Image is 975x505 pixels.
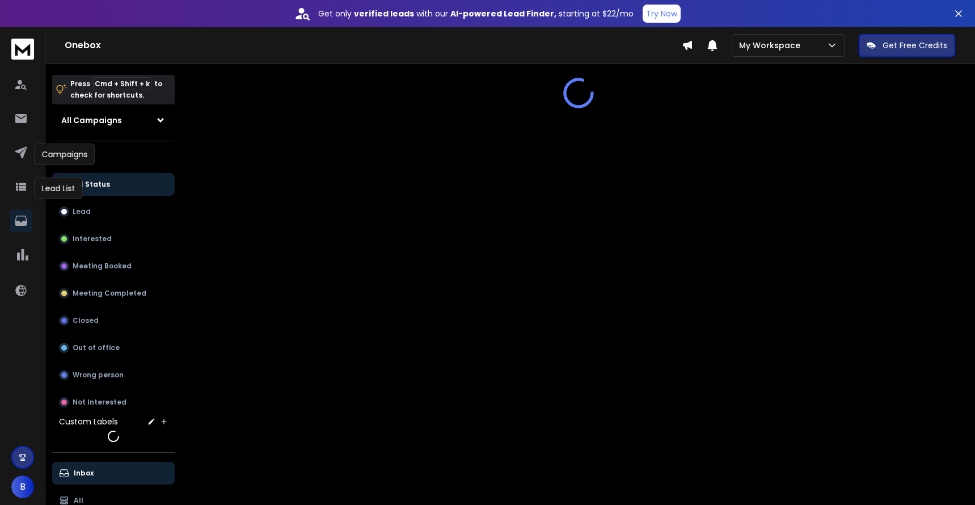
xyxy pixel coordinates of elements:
p: Out of office [73,343,120,352]
button: Lead [52,200,175,223]
strong: verified leads [354,8,414,19]
button: Wrong person [52,364,175,386]
button: B [11,475,34,498]
p: All Status [74,180,110,189]
button: Meeting Completed [52,282,175,305]
span: Cmd + Shift + k [93,77,151,90]
p: Press to check for shortcuts. [70,78,162,101]
button: Not Interested [52,391,175,414]
p: Meeting Completed [73,289,146,298]
p: Meeting Booked [73,262,132,271]
h1: All Campaigns [61,115,122,126]
button: Meeting Booked [52,255,175,277]
p: Lead [73,207,91,216]
button: Try Now [643,5,681,23]
div: Campaigns [35,144,95,165]
button: All Status [52,173,175,196]
p: Not Interested [73,398,126,407]
p: Inbox [74,469,94,478]
img: logo [11,39,34,60]
button: Closed [52,309,175,332]
p: Interested [73,234,112,243]
p: All [74,496,83,505]
button: Interested [52,228,175,250]
button: Inbox [52,462,175,485]
strong: AI-powered Lead Finder, [450,8,556,19]
h3: Custom Labels [59,416,118,427]
h1: Onebox [65,39,682,52]
p: Closed [73,316,99,325]
button: All Campaigns [52,109,175,132]
button: Out of office [52,336,175,359]
button: Get Free Credits [859,34,955,57]
h3: Filters [52,150,175,166]
p: Get only with our starting at $22/mo [318,8,634,19]
div: Lead List [35,178,83,199]
p: Get Free Credits [883,40,947,51]
p: My Workspace [739,40,805,51]
p: Try Now [646,8,677,19]
p: Wrong person [73,371,124,380]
